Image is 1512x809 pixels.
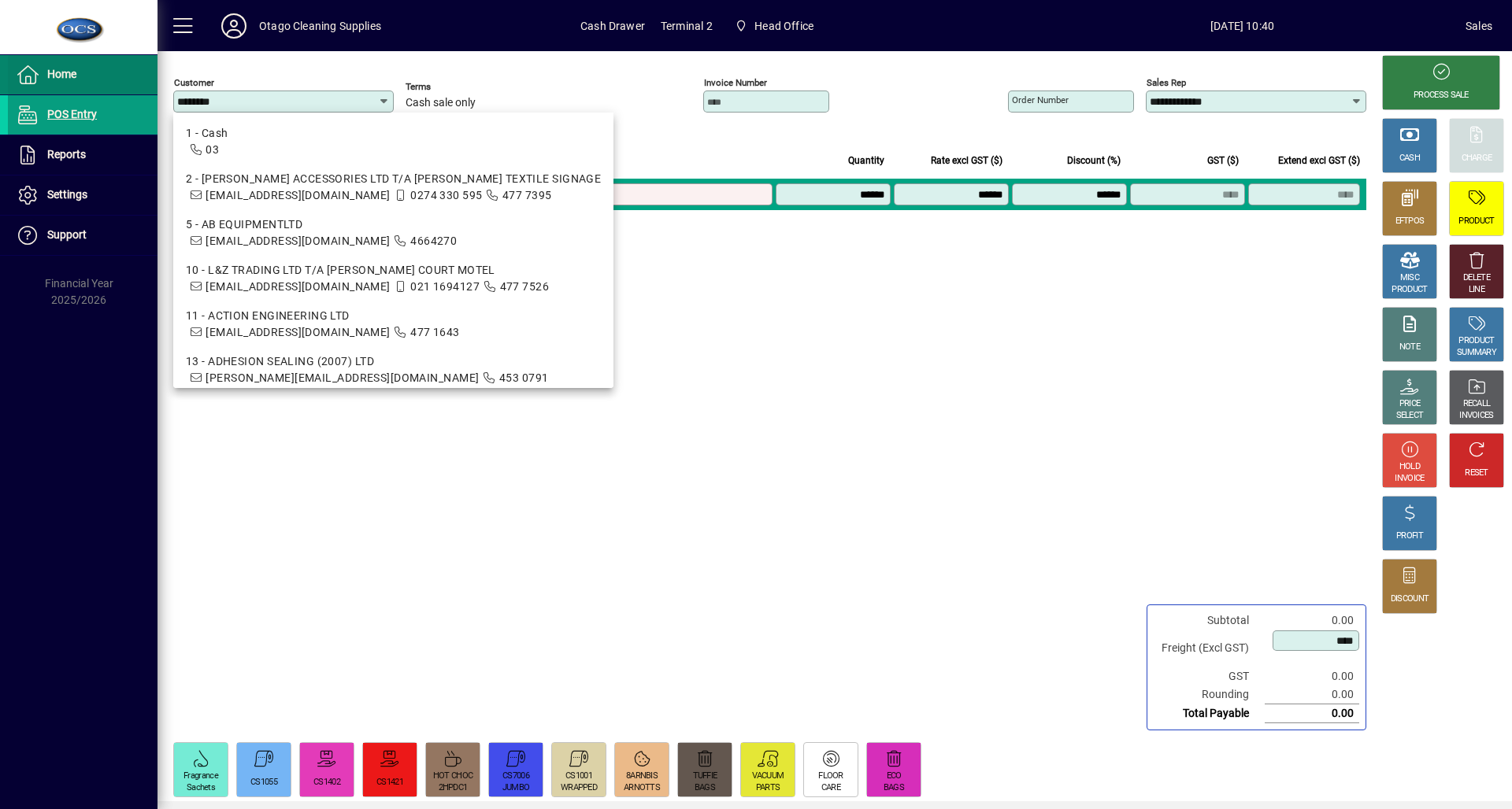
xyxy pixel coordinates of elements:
[209,12,259,40] button: Profile
[186,308,601,324] div: 11 - ACTION ENGINEERING LTD
[1396,410,1424,422] div: SELECT
[1265,685,1359,704] td: 0.00
[173,301,613,347] mat-option: 11 - ACTION ENGINEERING LTD
[887,770,902,782] div: ECO
[47,188,87,201] span: Settings
[406,82,500,92] span: Terms
[47,108,97,120] span: POS Entry
[1469,284,1484,296] div: LINE
[206,280,390,293] span: [EMAIL_ADDRESS][DOMAIN_NAME]
[173,347,613,393] mat-option: 13 - ADHESION SEALING (2007) LTD
[704,77,767,88] mat-label: Invoice number
[1395,216,1425,227] div: EFTPOS
[8,175,157,215] a: Settings
[1147,77,1186,88] mat-label: Sales rep
[1396,530,1423,542] div: PROFIT
[502,189,552,201] span: 477 7395
[1400,272,1419,284] div: MISC
[931,152,1002,169] span: Rate excl GST ($)
[565,770,592,782] div: CS1001
[1459,410,1493,422] div: INVOICES
[8,216,157,255] a: Support
[499,371,549,384] span: 453 0791
[410,189,482,201] span: 0274 330 595
[186,125,601,142] div: 1 - Cash
[1465,467,1488,479] div: RESET
[186,262,601,279] div: 10 - L&Z TRADING LTD T/A [PERSON_NAME] COURT MOTEL
[206,143,219,156] span: 03
[8,135,157,175] a: Reports
[206,371,479,384] span: [PERSON_NAME][EMAIL_ADDRESS][DOMAIN_NAME]
[376,777,403,789] div: CS1421
[47,228,87,241] span: Support
[206,326,390,338] span: [EMAIL_ADDRESS][DOMAIN_NAME]
[1399,398,1421,410] div: PRICE
[433,770,472,782] div: HOT CHOC
[1154,685,1265,704] td: Rounding
[848,152,884,169] span: Quantity
[173,119,613,164] mat-option: 1 - Cash
[1012,94,1069,105] mat-label: Order number
[1154,630,1265,667] td: Freight (Excl GST)
[818,770,843,782] div: FLOOR
[1457,347,1496,359] div: SUMMARY
[186,171,601,187] div: 2 - [PERSON_NAME] ACCESSORIES LTD T/A [PERSON_NAME] TEXTILE SIGNAGE
[626,770,658,782] div: 8ARNBIS
[580,13,645,39] span: Cash Drawer
[173,256,613,301] mat-option: 10 - L&Z TRADING LTD T/A ALLAN COURT MOTEL
[186,353,601,370] div: 13 - ADHESION SEALING (2007) LTD
[502,770,529,782] div: CS7006
[313,777,340,789] div: CS1402
[754,13,813,39] span: Head Office
[1154,704,1265,723] td: Total Payable
[1207,152,1239,169] span: GST ($)
[502,782,530,794] div: JUMBO
[410,326,460,338] span: 477 1643
[47,148,86,161] span: Reports
[1265,704,1359,723] td: 0.00
[1399,342,1420,353] div: NOTE
[406,97,476,109] span: Cash sale only
[1458,216,1494,227] div: PRODUCT
[728,12,820,40] span: Head Office
[1458,335,1494,347] div: PRODUCT
[1399,153,1420,164] div: CASH
[439,782,468,794] div: 2HPDC1
[183,770,218,782] div: Fragrance
[186,216,601,233] div: 5 - AB EQUIPMENTLTD
[756,782,780,794] div: PARTS
[173,210,613,256] mat-option: 5 - AB EQUIPMENTLTD
[752,770,784,782] div: VACUUM
[1154,667,1265,685] td: GST
[1463,398,1491,410] div: RECALL
[1019,13,1466,39] span: [DATE] 10:40
[174,77,214,88] mat-label: Customer
[47,68,76,80] span: Home
[695,782,715,794] div: BAGS
[1392,284,1427,296] div: PRODUCT
[500,280,550,293] span: 477 7526
[1399,461,1420,473] div: HOLD
[1462,153,1492,164] div: CHARGE
[1067,152,1121,169] span: Discount (%)
[173,164,613,210] mat-option: 2 - ADAMS ACCESSORIES LTD T/A ADAMS TEXTILE SIGNAGE
[206,189,390,201] span: [EMAIL_ADDRESS][DOMAIN_NAME]
[884,782,904,794] div: BAGS
[1395,473,1424,485] div: INVOICE
[624,782,660,794] div: ARNOTTS
[1414,90,1469,102] div: PROCESS SALE
[1463,272,1490,284] div: DELETE
[410,235,457,247] span: 4664270
[250,777,277,789] div: CS1055
[1265,611,1359,630] td: 0.00
[821,782,840,794] div: CARE
[187,782,215,794] div: Sachets
[693,770,717,782] div: TUFFIE
[1265,667,1359,685] td: 0.00
[259,13,381,39] div: Otago Cleaning Supplies
[1466,13,1492,39] div: Sales
[1154,611,1265,630] td: Subtotal
[1391,593,1429,605] div: DISCOUNT
[8,55,157,94] a: Home
[410,280,480,293] span: 021 1694127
